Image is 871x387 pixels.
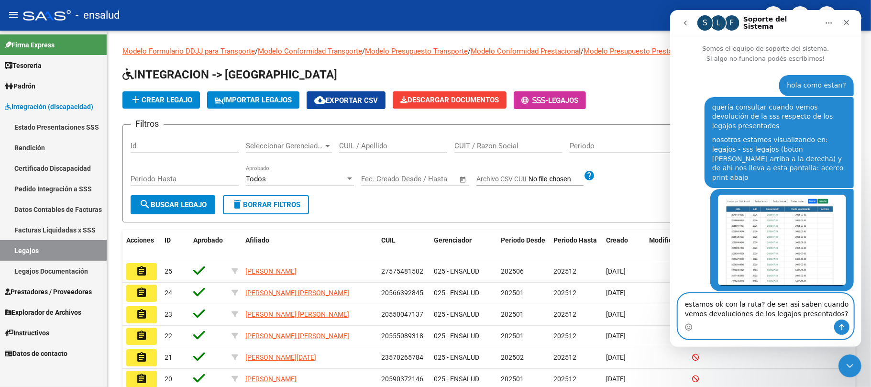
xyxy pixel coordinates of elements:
datatable-header-cell: ID [161,230,189,262]
span: Acciones [126,236,154,244]
mat-icon: add [130,94,142,105]
span: 202512 [553,310,576,318]
span: [PERSON_NAME] [PERSON_NAME] [245,310,349,318]
span: 025 - ENSALUD [434,332,479,340]
span: Integración (discapacidad) [5,101,93,112]
span: Afiliado [245,236,269,244]
span: 202502 [501,354,524,361]
span: 20566392845 [381,289,423,297]
span: 20550047137 [381,310,423,318]
span: ID [165,236,171,244]
button: Open calendar [458,174,469,185]
mat-icon: assignment [136,265,147,277]
datatable-header-cell: Modificado [645,230,688,262]
datatable-header-cell: Afiliado [242,230,377,262]
a: Modelo Conformidad Transporte [258,47,362,55]
button: Exportar CSV [307,91,386,109]
span: 202512 [553,267,576,275]
a: Modelo Presupuesto Transporte [365,47,468,55]
span: 202501 [501,332,524,340]
mat-icon: cloud_download [314,94,326,106]
button: IMPORTAR LEGAJOS [207,91,299,109]
mat-icon: assignment [136,352,147,363]
input: Start date [361,175,392,183]
span: 20590372146 [381,375,423,383]
span: Gerenciador [434,236,472,244]
mat-icon: search [139,199,151,210]
span: Borrar Filtros [232,200,300,209]
span: - ensalud [76,5,120,26]
span: [DATE] [606,310,626,318]
input: Archivo CSV CUIL [529,175,584,184]
mat-icon: assignment [136,287,147,299]
span: 025 - ENSALUD [434,375,479,383]
span: 025 - ENSALUD [434,289,479,297]
span: 24 [165,289,172,297]
iframe: Intercom live chat [670,10,861,347]
span: [PERSON_NAME] [245,375,297,383]
span: [PERSON_NAME] [PERSON_NAME] [245,289,349,297]
span: 202501 [501,375,524,383]
span: Seleccionar Gerenciador [246,142,323,150]
a: Modelo Presupuesto Prestacional [584,47,692,55]
span: [PERSON_NAME] [PERSON_NAME] [245,332,349,340]
span: 202512 [553,375,576,383]
iframe: Intercom live chat [838,354,861,377]
span: Exportar CSV [314,96,378,105]
span: CUIL [381,236,396,244]
a: Modelo Formulario DDJJ para Transporte [122,47,255,55]
span: 21 [165,354,172,361]
span: 025 - ENSALUD [434,310,479,318]
span: Descargar Documentos [400,96,499,104]
span: Firma Express [5,40,55,50]
span: IMPORTAR LEGAJOS [215,96,292,104]
span: Modificado [649,236,684,244]
datatable-header-cell: Aprobado [189,230,228,262]
span: Crear Legajo [130,96,192,104]
span: Todos [246,175,266,183]
h3: Filtros [131,117,164,131]
button: Crear Legajo [122,91,200,109]
span: Datos de contacto [5,348,67,359]
span: [DATE] [606,354,626,361]
span: Periodo Hasta [553,236,597,244]
mat-icon: person [852,9,863,21]
span: 20 [165,375,172,383]
span: 25 [165,267,172,275]
span: INTEGRACION -> [GEOGRAPHIC_DATA] [122,68,337,81]
span: Buscar Legajo [139,200,207,209]
datatable-header-cell: Creado [602,230,645,262]
span: Prestadores / Proveedores [5,287,92,297]
span: [PERSON_NAME][DATE] [245,354,316,361]
button: -Legajos [514,91,586,109]
mat-icon: assignment [136,373,147,385]
button: Descargar Documentos [393,91,507,109]
button: Borrar Filtros [223,195,309,214]
span: 22 [165,332,172,340]
span: Instructivos [5,328,49,338]
span: Explorador de Archivos [5,307,81,318]
span: 202512 [553,289,576,297]
a: Modelo Conformidad Prestacional [471,47,581,55]
span: 23 [165,310,172,318]
span: Archivo CSV CUIL [476,175,529,183]
datatable-header-cell: Periodo Desde [497,230,550,262]
span: 025 - ENSALUD [434,354,479,361]
span: Legajos [548,96,578,105]
span: 202501 [501,310,524,318]
span: [DATE] [606,289,626,297]
datatable-header-cell: Gerenciador [430,230,497,262]
span: Creado [606,236,628,244]
span: 27575481502 [381,267,423,275]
